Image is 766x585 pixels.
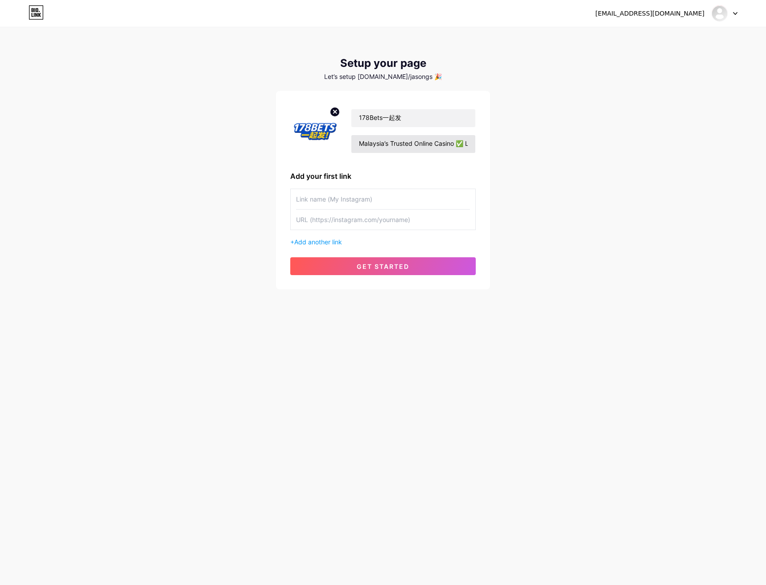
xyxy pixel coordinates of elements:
[296,189,470,209] input: Link name (My Instagram)
[276,73,490,80] div: Let’s setup [DOMAIN_NAME]/jasongs 🎉
[290,257,476,275] button: get started
[351,135,475,153] input: bio
[357,263,409,270] span: get started
[276,57,490,70] div: Setup your page
[290,171,476,181] div: Add your first link
[294,238,342,246] span: Add another link
[595,9,704,18] div: [EMAIL_ADDRESS][DOMAIN_NAME]
[351,109,475,127] input: Your name
[290,237,476,247] div: +
[711,5,728,22] img: Jason
[290,105,340,157] img: profile pic
[296,210,470,230] input: URL (https://instagram.com/yourname)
